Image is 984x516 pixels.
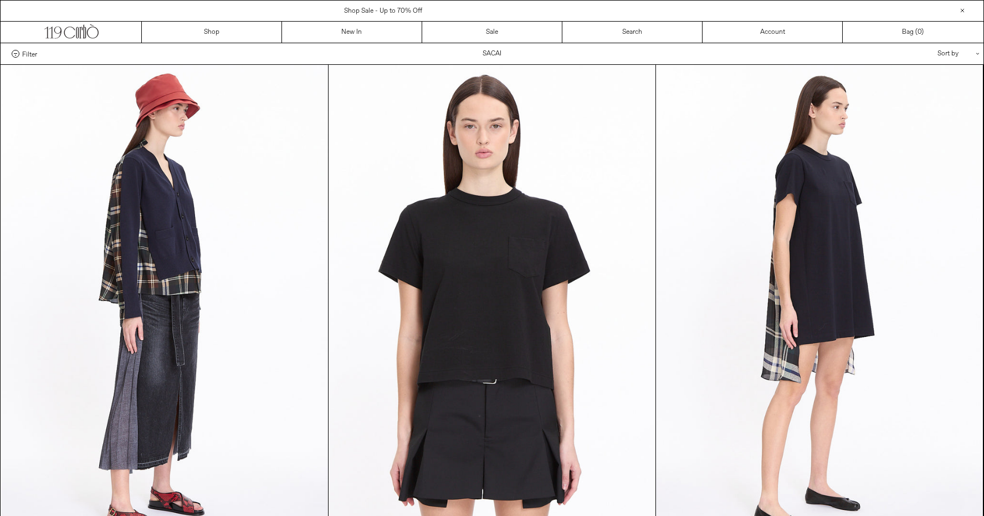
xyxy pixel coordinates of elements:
[873,43,972,64] div: Sort by
[422,22,562,43] a: Sale
[703,22,843,43] a: Account
[344,7,422,16] a: Shop Sale - Up to 70% Off
[562,22,703,43] a: Search
[843,22,983,43] a: Bag ()
[918,28,921,37] span: 0
[918,27,924,37] span: )
[22,50,37,58] span: Filter
[142,22,282,43] a: Shop
[282,22,422,43] a: New In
